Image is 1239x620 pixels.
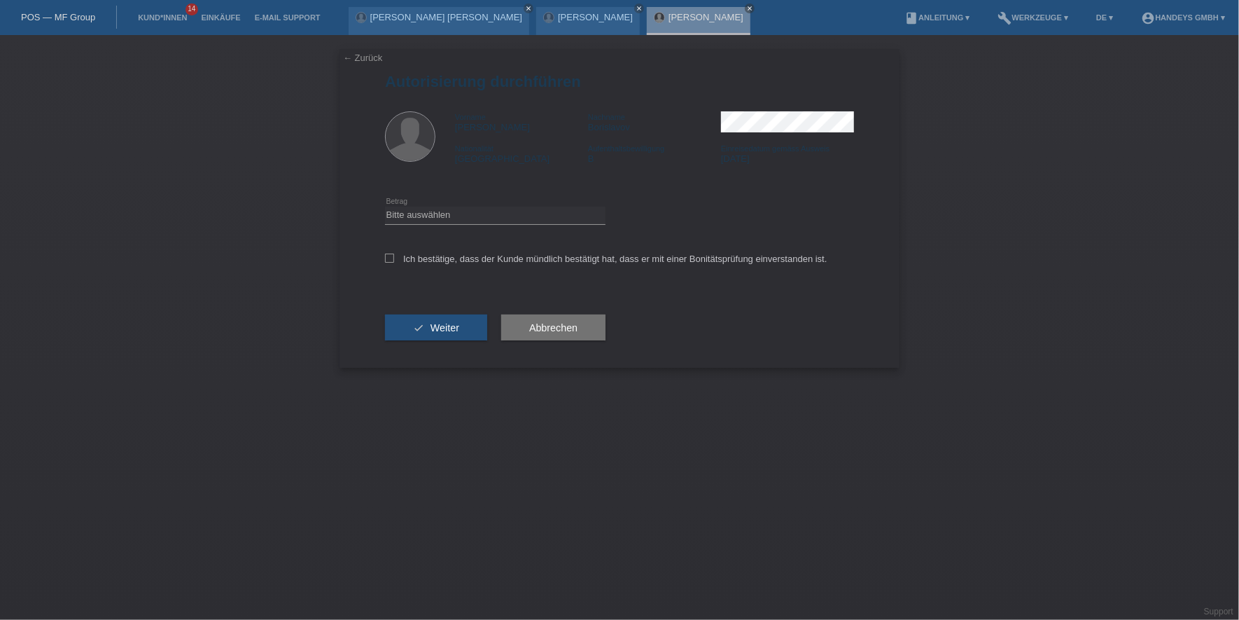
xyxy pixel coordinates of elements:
a: close [745,4,755,13]
i: build [998,11,1012,25]
i: account_circle [1141,11,1155,25]
a: ← Zurück [343,53,382,63]
a: bookAnleitung ▾ [897,13,976,22]
span: Vorname [455,113,486,121]
a: E-Mail Support [248,13,328,22]
a: close [634,4,644,13]
a: Einkäufe [194,13,247,22]
span: Weiter [430,322,459,333]
a: buildWerkzeuge ▾ [991,13,1076,22]
span: Abbrechen [529,322,577,333]
i: close [525,5,532,12]
button: Abbrechen [501,315,605,341]
button: check Weiter [385,315,487,341]
div: [GEOGRAPHIC_DATA] [455,143,588,164]
div: B [588,143,721,164]
div: Borislavov [588,111,721,132]
label: Ich bestätige, dass der Kunde mündlich bestätigt hat, dass er mit einer Bonitätsprüfung einversta... [385,254,827,264]
a: Kund*innen [131,13,194,22]
a: DE ▾ [1089,13,1120,22]
span: Einreisedatum gemäss Ausweis [721,144,829,153]
i: check [413,322,424,333]
div: [PERSON_NAME] [455,111,588,132]
div: [DATE] [721,143,854,164]
span: Aufenthaltsbewilligung [588,144,664,153]
span: Nationalität [455,144,493,153]
a: POS — MF Group [21,12,95,22]
i: book [904,11,918,25]
a: [PERSON_NAME] [668,12,743,22]
span: Nachname [588,113,625,121]
a: account_circleHandeys GmbH ▾ [1134,13,1232,22]
a: close [524,4,533,13]
i: close [746,5,753,12]
h1: Autorisierung durchführen [385,73,854,90]
a: [PERSON_NAME] [PERSON_NAME] [370,12,522,22]
i: close [636,5,643,12]
a: Support [1204,607,1233,616]
span: 14 [185,4,198,15]
a: [PERSON_NAME] [558,12,633,22]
